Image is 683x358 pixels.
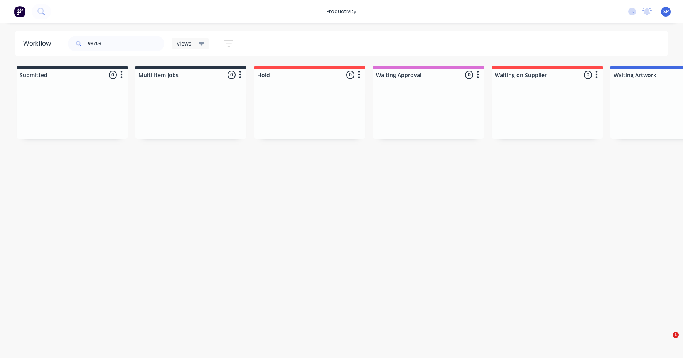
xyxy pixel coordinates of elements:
[657,332,675,350] iframe: Intercom live chat
[663,8,669,15] span: SP
[177,39,191,47] span: Views
[323,6,360,17] div: productivity
[23,39,55,48] div: Workflow
[14,6,25,17] img: Factory
[673,332,679,338] span: 1
[88,36,164,51] input: Search for orders...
